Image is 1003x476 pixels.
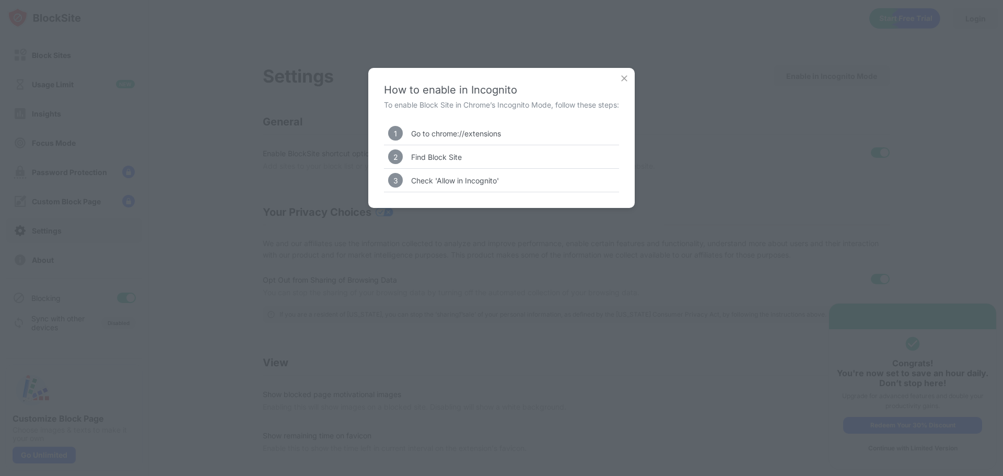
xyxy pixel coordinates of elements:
[411,176,499,185] div: Check 'Allow in Incognito'
[411,129,501,138] div: Go to chrome://extensions
[619,73,629,84] img: x-button.svg
[384,100,619,109] div: To enable Block Site in Chrome’s Incognito Mode, follow these steps:
[388,126,403,141] div: 1
[388,149,403,164] div: 2
[411,153,462,161] div: Find Block Site
[384,84,619,96] div: How to enable in Incognito
[388,173,403,188] div: 3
